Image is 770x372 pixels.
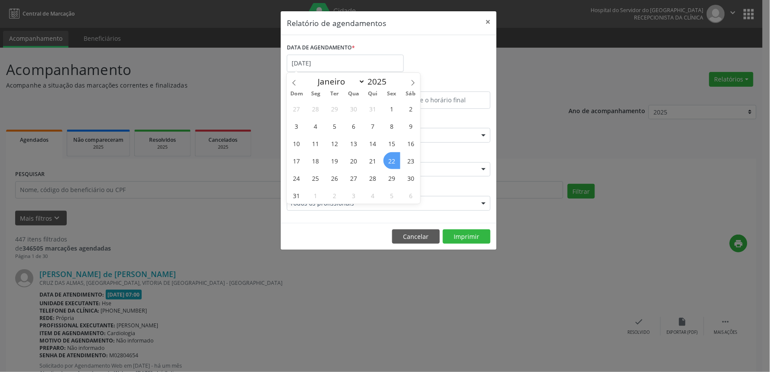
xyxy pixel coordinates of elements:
span: Agosto 16, 2025 [403,135,419,152]
span: Agosto 8, 2025 [383,117,400,134]
span: Agosto 2, 2025 [403,100,419,117]
span: Agosto 4, 2025 [307,117,324,134]
input: Selecione uma data ou intervalo [287,55,404,72]
span: Agosto 26, 2025 [326,170,343,186]
select: Month [314,75,366,88]
span: Setembro 5, 2025 [383,187,400,204]
label: DATA DE AGENDAMENTO [287,41,355,55]
span: Agosto 22, 2025 [383,152,400,169]
span: Agosto 31, 2025 [288,187,305,204]
span: Ter [325,91,344,97]
span: Dom [287,91,306,97]
button: Close [479,11,497,33]
label: ATÉ [391,78,491,91]
span: Qui [363,91,382,97]
span: Agosto 28, 2025 [364,170,381,186]
span: Setembro 6, 2025 [403,187,419,204]
span: Julho 30, 2025 [345,100,362,117]
span: Agosto 9, 2025 [403,117,419,134]
span: Agosto 19, 2025 [326,152,343,169]
span: Agosto 7, 2025 [364,117,381,134]
span: Sáb [401,91,420,97]
span: Agosto 12, 2025 [326,135,343,152]
span: Agosto 29, 2025 [383,170,400,186]
span: Julho 29, 2025 [326,100,343,117]
span: Agosto 30, 2025 [403,170,419,186]
span: Sex [382,91,401,97]
span: Agosto 6, 2025 [345,117,362,134]
span: Julho 31, 2025 [364,100,381,117]
span: Agosto 14, 2025 [364,135,381,152]
span: Agosto 1, 2025 [383,100,400,117]
span: Seg [306,91,325,97]
span: Agosto 3, 2025 [288,117,305,134]
span: Julho 27, 2025 [288,100,305,117]
h5: Relatório de agendamentos [287,17,386,29]
span: Qua [344,91,363,97]
input: Selecione o horário final [391,91,491,109]
span: Agosto 15, 2025 [383,135,400,152]
span: Setembro 1, 2025 [307,187,324,204]
span: Agosto 24, 2025 [288,170,305,186]
span: Agosto 20, 2025 [345,152,362,169]
span: Agosto 18, 2025 [307,152,324,169]
span: Agosto 13, 2025 [345,135,362,152]
span: Agosto 25, 2025 [307,170,324,186]
span: Setembro 2, 2025 [326,187,343,204]
span: Agosto 27, 2025 [345,170,362,186]
button: Imprimir [443,229,491,244]
span: Julho 28, 2025 [307,100,324,117]
span: Agosto 17, 2025 [288,152,305,169]
button: Cancelar [392,229,440,244]
span: Agosto 5, 2025 [326,117,343,134]
span: Agosto 11, 2025 [307,135,324,152]
span: Agosto 21, 2025 [364,152,381,169]
span: Agosto 10, 2025 [288,135,305,152]
span: Agosto 23, 2025 [403,152,419,169]
input: Year [365,76,394,87]
span: Setembro 3, 2025 [345,187,362,204]
span: Setembro 4, 2025 [364,187,381,204]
